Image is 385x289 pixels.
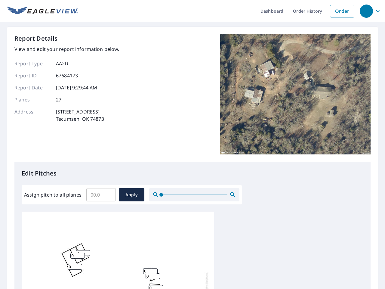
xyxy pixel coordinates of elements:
p: 27 [56,96,61,103]
p: AA2D [56,60,69,67]
p: Report Type [14,60,51,67]
img: Top image [220,34,371,154]
p: 67684173 [56,72,78,79]
img: EV Logo [7,7,78,16]
p: Report Details [14,34,58,43]
button: Apply [119,188,144,201]
p: Address [14,108,51,123]
p: [STREET_ADDRESS] Tecumseh, OK 74873 [56,108,104,123]
p: Edit Pitches [22,169,363,178]
span: Apply [124,191,140,199]
p: [DATE] 9:29:44 AM [56,84,97,91]
p: Report Date [14,84,51,91]
label: Assign pitch to all planes [24,191,82,198]
a: Order [330,5,354,17]
p: Planes [14,96,51,103]
input: 00.0 [86,186,116,203]
p: View and edit your report information below. [14,45,119,53]
p: Report ID [14,72,51,79]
